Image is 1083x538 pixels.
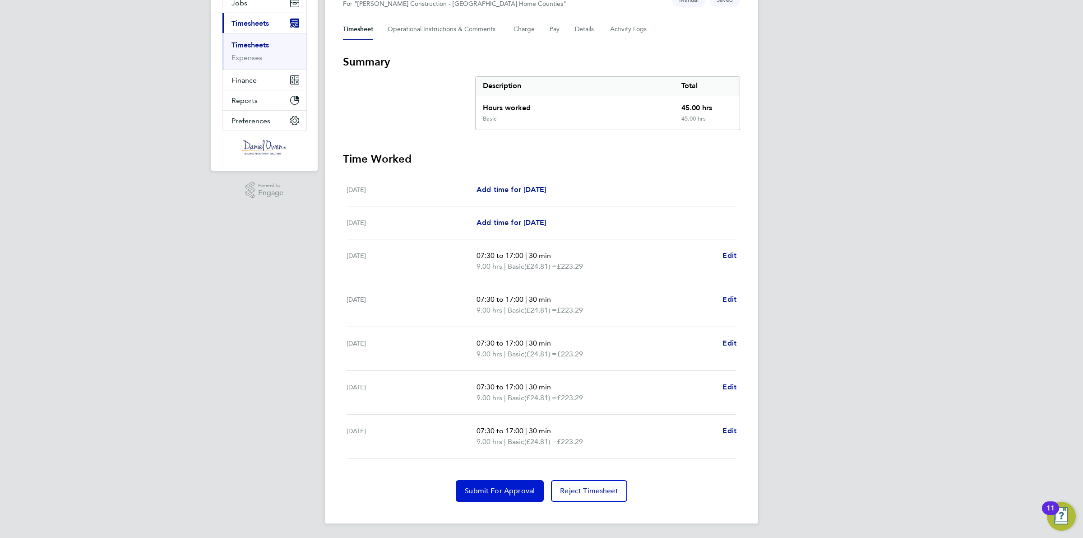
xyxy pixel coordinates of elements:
a: Edit [722,250,736,261]
button: Submit For Approval [456,480,544,502]
button: Finance [222,70,306,90]
span: | [504,262,506,271]
span: 07:30 to 17:00 [477,339,523,347]
img: danielowen-logo-retina.png [242,140,287,154]
a: Powered byEngage [245,182,284,199]
span: 07:30 to 17:00 [477,383,523,391]
div: [DATE] [347,382,477,403]
span: (£24.81) = [524,437,557,446]
div: Basic [483,115,496,122]
a: Add time for [DATE] [477,184,546,195]
span: | [504,393,506,402]
div: Timesheets [222,33,306,70]
span: 30 min [529,339,551,347]
span: | [525,251,527,260]
span: | [504,350,506,358]
button: Reject Timesheet [551,480,627,502]
div: Hours worked [476,95,674,115]
button: Preferences [222,111,306,131]
span: (£24.81) = [524,393,557,402]
span: 30 min [529,426,551,435]
span: 9.00 hrs [477,437,502,446]
span: £223.29 [557,393,583,402]
span: Timesheets [231,19,269,28]
div: [DATE] [347,217,477,228]
section: Timesheet [343,55,740,502]
span: Add time for [DATE] [477,185,546,194]
span: (£24.81) = [524,262,557,271]
span: (£24.81) = [524,350,557,358]
div: Description [476,77,674,95]
span: Submit For Approval [465,487,535,496]
a: Edit [722,338,736,349]
a: Expenses [231,53,262,62]
span: Edit [722,339,736,347]
span: Add time for [DATE] [477,218,546,227]
button: Pay [550,19,560,40]
div: [DATE] [347,426,477,447]
div: [DATE] [347,338,477,360]
span: Engage [258,189,283,197]
span: 9.00 hrs [477,350,502,358]
a: Go to home page [222,140,307,154]
span: | [525,426,527,435]
span: Reject Timesheet [560,487,618,496]
span: 30 min [529,251,551,260]
span: Powered by [258,182,283,189]
button: Timesheet [343,19,373,40]
span: | [504,437,506,446]
div: Summary [475,76,740,130]
span: 9.00 hrs [477,306,502,314]
a: Edit [722,382,736,393]
div: 11 [1046,508,1055,520]
span: 30 min [529,383,551,391]
span: Preferences [231,117,270,125]
h3: Time Worked [343,152,740,166]
span: 30 min [529,295,551,304]
span: £223.29 [557,306,583,314]
span: Basic [508,261,524,272]
span: 07:30 to 17:00 [477,251,523,260]
span: Finance [231,76,257,84]
span: | [525,295,527,304]
button: Reports [222,90,306,110]
div: 45.00 hrs [674,115,740,130]
a: Edit [722,426,736,436]
span: £223.29 [557,437,583,446]
div: [DATE] [347,294,477,316]
span: (£24.81) = [524,306,557,314]
span: Edit [722,383,736,391]
button: Timesheets [222,13,306,33]
span: Basic [508,436,524,447]
span: Basic [508,393,524,403]
span: 9.00 hrs [477,262,502,271]
span: 07:30 to 17:00 [477,426,523,435]
button: Charge [514,19,535,40]
a: Timesheets [231,41,269,49]
span: Edit [722,251,736,260]
span: Edit [722,426,736,435]
div: [DATE] [347,184,477,195]
button: Activity Logs [610,19,648,40]
div: [DATE] [347,250,477,272]
span: 9.00 hrs [477,393,502,402]
span: | [525,339,527,347]
span: 07:30 to 17:00 [477,295,523,304]
span: Basic [508,349,524,360]
a: Edit [722,294,736,305]
div: 45.00 hrs [674,95,740,115]
span: Reports [231,96,258,105]
span: Edit [722,295,736,304]
button: Open Resource Center, 11 new notifications [1047,502,1076,531]
span: Basic [508,305,524,316]
a: Add time for [DATE] [477,217,546,228]
h3: Summary [343,55,740,69]
span: | [504,306,506,314]
button: Operational Instructions & Comments [388,19,499,40]
span: £223.29 [557,262,583,271]
button: Details [575,19,596,40]
span: | [525,383,527,391]
span: £223.29 [557,350,583,358]
div: Total [674,77,740,95]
